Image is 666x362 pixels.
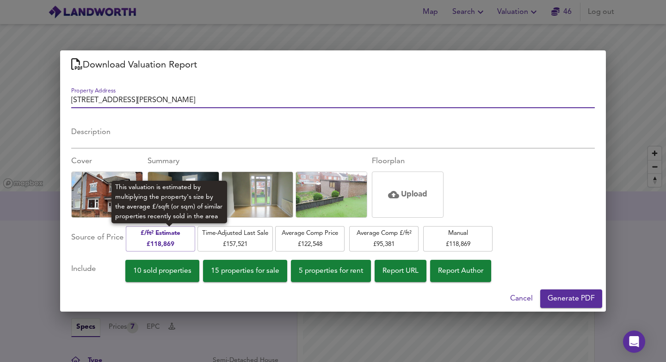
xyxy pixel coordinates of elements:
button: Generate PDF [540,289,602,308]
button: 10 sold properties [125,260,199,282]
h5: Upload [401,189,427,200]
span: Manual £ 118,869 [428,228,488,250]
button: £/ft² Estimate£118,869 [126,226,195,252]
div: Summary [148,156,367,167]
div: Source of Price [71,225,123,252]
button: Report Author [430,260,491,282]
div: Click to replace this image [71,172,143,218]
span: Report URL [382,265,419,277]
button: Report URL [375,260,426,282]
div: Click or drag and drop an image [372,172,444,218]
div: Click to replace this image [148,172,219,218]
span: £/ft² Estimate £ 118,869 [130,228,191,250]
button: 5 properties for rent [291,260,371,282]
button: Average Comp £/ft²£95,381 [349,226,419,252]
span: Time-Adjusted Last Sale £ 157,521 [202,228,268,250]
span: Report Author [438,265,483,277]
span: 5 properties for rent [299,265,363,277]
div: Click to replace this image [222,172,293,218]
span: 10 sold properties [133,265,191,277]
h2: Download Valuation Report [71,58,595,73]
div: Open Intercom Messenger [623,331,645,353]
img: Uploaded [219,169,296,220]
button: Manual£118,869 [423,226,493,252]
span: 15 properties for sale [211,265,279,277]
button: Average Comp Price£122,548 [275,226,345,252]
label: Property Address [71,88,116,93]
div: Floorplan [372,156,444,167]
button: Cancel [506,289,536,308]
span: Average Comp £/ft² £ 95,381 [354,228,414,250]
span: Cancel [510,292,533,305]
div: Include [71,260,125,282]
button: Time-Adjusted Last Sale£157,521 [197,226,273,252]
img: Uploaded [69,169,145,220]
img: Uploaded [293,169,370,220]
span: Average Comp Price £ 122,548 [280,228,340,250]
div: Cover [71,156,143,167]
img: Uploaded [145,169,222,220]
button: 15 properties for sale [203,260,287,282]
span: Generate PDF [548,292,595,305]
